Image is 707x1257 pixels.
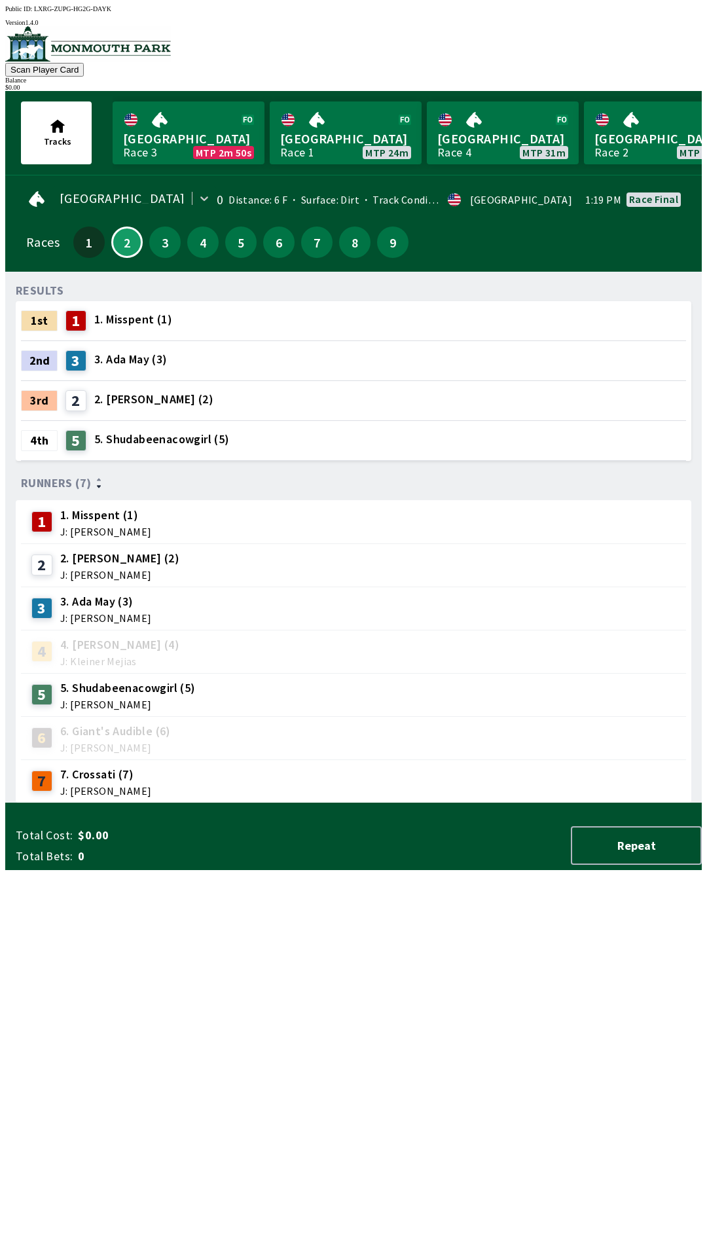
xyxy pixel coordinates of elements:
[16,285,64,296] div: RESULTS
[111,227,143,258] button: 2
[225,227,257,258] button: 5
[380,238,405,247] span: 9
[94,311,172,328] span: 1. Misspent (1)
[270,101,422,164] a: [GEOGRAPHIC_DATA]Race 1MTP 24m
[116,239,138,246] span: 2
[342,238,367,247] span: 8
[437,147,471,158] div: Race 4
[94,431,230,448] span: 5. Shudabeenacowgirl (5)
[377,227,408,258] button: 9
[31,598,52,619] div: 3
[5,63,84,77] button: Scan Player Card
[31,555,52,575] div: 2
[594,147,628,158] div: Race 2
[31,684,52,705] div: 5
[78,848,284,864] span: 0
[60,656,179,666] span: J: Kleiner Mejias
[153,238,177,247] span: 3
[21,101,92,164] button: Tracks
[34,5,111,12] span: LXRG-ZUPG-HG2G-DAYK
[228,193,287,206] span: Distance: 6 F
[287,193,359,206] span: Surface: Dirt
[522,147,566,158] span: MTP 31m
[280,147,314,158] div: Race 1
[21,430,58,451] div: 4th
[21,310,58,331] div: 1st
[196,147,251,158] span: MTP 2m 50s
[60,786,151,796] span: J: [PERSON_NAME]
[21,477,686,490] div: Runners (7)
[16,848,73,864] span: Total Bets:
[629,194,678,204] div: Race final
[5,84,702,91] div: $ 0.00
[60,570,179,580] span: J: [PERSON_NAME]
[65,430,86,451] div: 5
[94,351,168,368] span: 3. Ada May (3)
[187,227,219,258] button: 4
[583,838,690,853] span: Repeat
[60,680,196,697] span: 5. Shudabeenacowgirl (5)
[31,727,52,748] div: 6
[65,390,86,411] div: 2
[21,350,58,371] div: 2nd
[77,238,101,247] span: 1
[123,130,254,147] span: [GEOGRAPHIC_DATA]
[149,227,181,258] button: 3
[60,193,185,204] span: [GEOGRAPHIC_DATA]
[60,766,151,783] span: 7. Crossati (7)
[65,350,86,371] div: 3
[60,699,196,710] span: J: [PERSON_NAME]
[60,526,151,537] span: J: [PERSON_NAME]
[26,237,60,247] div: Races
[427,101,579,164] a: [GEOGRAPHIC_DATA]Race 4MTP 31m
[60,723,171,740] span: 6. Giant's Audible (6)
[60,636,179,653] span: 4. [PERSON_NAME] (4)
[5,26,171,62] img: venue logo
[73,227,105,258] button: 1
[5,5,702,12] div: Public ID:
[280,130,411,147] span: [GEOGRAPHIC_DATA]
[113,101,264,164] a: [GEOGRAPHIC_DATA]Race 3MTP 2m 50s
[44,136,71,147] span: Tracks
[31,771,52,792] div: 7
[571,826,702,865] button: Repeat
[16,828,73,843] span: Total Cost:
[339,227,371,258] button: 8
[60,593,151,610] span: 3. Ada May (3)
[60,550,179,567] span: 2. [PERSON_NAME] (2)
[31,641,52,662] div: 4
[94,391,213,408] span: 2. [PERSON_NAME] (2)
[60,507,151,524] span: 1. Misspent (1)
[21,478,91,488] span: Runners (7)
[65,310,86,331] div: 1
[301,227,333,258] button: 7
[78,828,284,843] span: $0.00
[60,613,151,623] span: J: [PERSON_NAME]
[5,77,702,84] div: Balance
[437,130,568,147] span: [GEOGRAPHIC_DATA]
[359,193,475,206] span: Track Condition: Firm
[60,742,171,753] span: J: [PERSON_NAME]
[266,238,291,247] span: 6
[123,147,157,158] div: Race 3
[5,19,702,26] div: Version 1.4.0
[263,227,295,258] button: 6
[470,194,572,205] div: [GEOGRAPHIC_DATA]
[31,511,52,532] div: 1
[228,238,253,247] span: 5
[365,147,408,158] span: MTP 24m
[217,194,223,205] div: 0
[190,238,215,247] span: 4
[21,390,58,411] div: 3rd
[304,238,329,247] span: 7
[585,194,621,205] span: 1:19 PM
